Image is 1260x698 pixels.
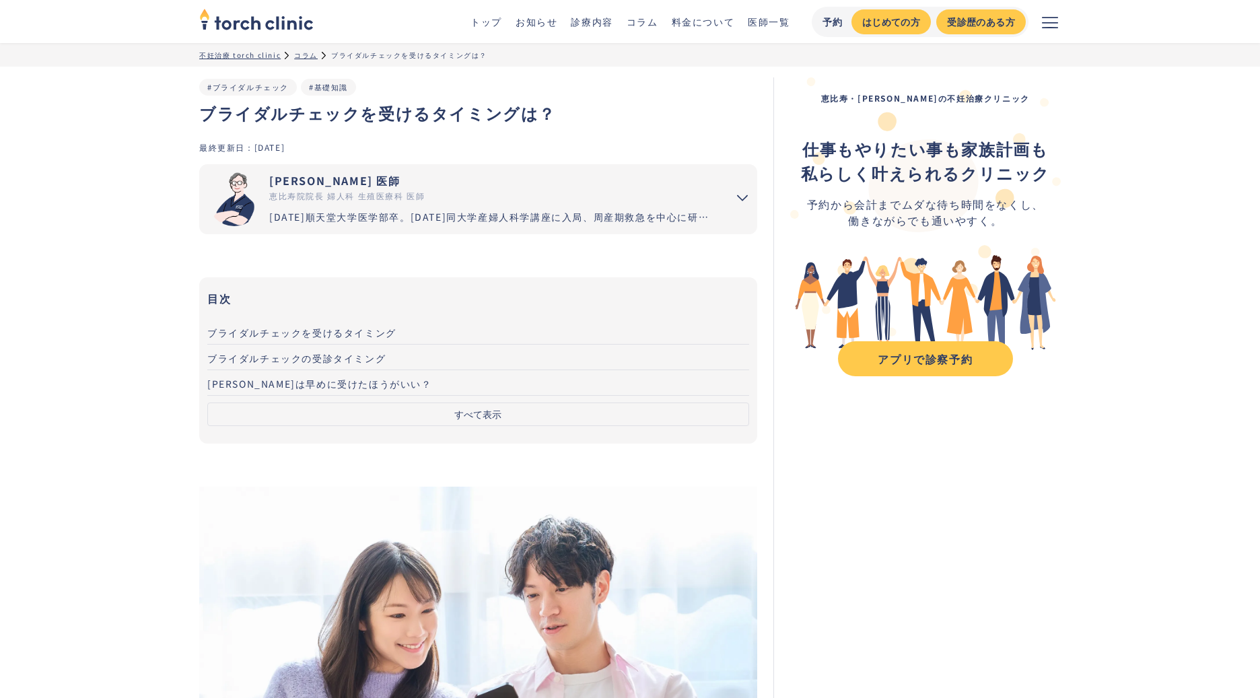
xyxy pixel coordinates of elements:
a: 不妊治療 torch clinic [199,50,281,60]
div: アプリで診察予約 [850,351,1001,367]
a: #基礎知識 [309,81,348,92]
a: [PERSON_NAME]は早めに受けたほうがいい？ [207,370,749,396]
h1: ブライダルチェックを受けるタイミングは？ [199,101,757,125]
div: ブライダルチェックを受けるタイミングは？ [331,50,487,60]
strong: 私らしく叶えられるクリニック [801,161,1050,184]
summary: 市山 卓彦 [PERSON_NAME] 医師 恵比寿院院長 婦人科 生殖医療科 医師 [DATE]順天堂大学医学部卒。[DATE]同大学産婦人科学講座に入局、周産期救急を中心に研鑽を重ねる。[D... [199,164,757,234]
strong: 仕事もやりたい事も家族計画も [802,137,1048,160]
div: 恵比寿院院長 婦人科 生殖医療科 医師 [269,190,717,202]
div: [DATE] [254,141,285,153]
a: #ブライダルチェック [207,81,289,92]
a: トップ [470,15,502,28]
div: 予約から会計までムダな待ち時間をなくし、 働きながらでも通いやすく。 [801,196,1050,228]
div: [DATE]順天堂大学医学部卒。[DATE]同大学産婦人科学講座に入局、周産期救急を中心に研鑽を重ねる。[DATE]国内有数の不妊治療施設セントマザー産婦人科医院で、女性不妊症のみでなく男性不妊... [269,210,717,224]
a: はじめての方 [851,9,931,34]
span: ブライダルチェックを受けるタイミング [207,326,396,339]
a: [PERSON_NAME] 医師 恵比寿院院長 婦人科 生殖医療科 医師 [DATE]順天堂大学医学部卒。[DATE]同大学産婦人科学講座に入局、周産期救急を中心に研鑽を重ねる。[DATE]国内... [199,164,717,234]
div: [PERSON_NAME] 医師 [269,172,717,188]
img: 市山 卓彦 [207,172,261,226]
a: 診療内容 [571,15,612,28]
a: コラム [627,15,658,28]
a: home [199,9,314,34]
button: すべて表示 [207,403,749,426]
h3: 目次 [207,288,749,308]
a: 料金について [672,15,735,28]
span: ブライダルチェックの受診タイミング [207,351,386,365]
a: 受診歴のある方 [936,9,1026,34]
img: torch clinic [199,4,314,34]
a: 医師一覧 [748,15,790,28]
a: お知らせ [516,15,557,28]
a: ブライダルチェックを受けるタイミング [207,319,749,345]
div: 予約 [823,15,843,29]
div: ‍ ‍ [801,137,1050,185]
div: 最終更新日： [199,141,254,153]
div: 受診歴のある方 [947,15,1015,29]
ul: パンくずリスト [199,50,1061,60]
a: ブライダルチェックの受診タイミング [207,345,749,370]
span: [PERSON_NAME]は早めに受けたほうがいい？ [207,377,432,390]
strong: 恵比寿・[PERSON_NAME]の不妊治療クリニック [821,92,1030,104]
div: はじめての方 [862,15,920,29]
a: アプリで診察予約 [838,341,1013,376]
a: コラム [294,50,318,60]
